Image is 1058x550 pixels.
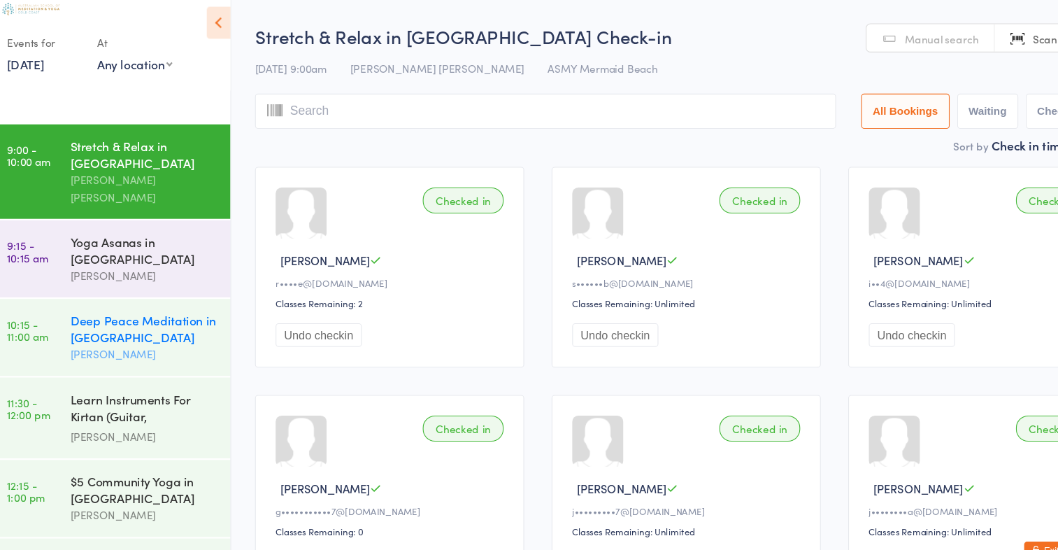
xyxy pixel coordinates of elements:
[801,99,882,132] button: All Bookings
[18,525,55,547] time: 1:00 - 2:00 pm
[808,519,887,541] button: Undo checkin
[841,42,909,56] span: Manual search
[76,258,211,274] div: [PERSON_NAME]
[943,185,1017,209] div: Checked in
[4,216,223,286] a: 9:15 -10:15 amYoga Asanas in [GEOGRAPHIC_DATA][PERSON_NAME]
[671,185,745,209] div: Checked in
[808,285,1022,297] div: Classes Remaining: Unlimited
[808,476,1022,488] div: j••••••••a@[DOMAIN_NAME]
[541,454,623,469] span: [PERSON_NAME]
[264,495,478,507] div: Classes Remaining: 0
[671,395,745,418] div: Checked in
[245,99,778,132] input: Search
[76,406,211,422] div: [PERSON_NAME]
[921,139,1036,154] div: Check in time (DESC)
[264,285,478,297] div: Classes Remaining: 2
[514,69,615,83] span: ASMY Mermaid Beach
[4,288,223,358] a: 10:15 -11:00 amDeep Peace Meditation in [GEOGRAPHIC_DATA][PERSON_NAME]
[101,64,170,80] div: Any location
[943,395,1017,418] div: Checked in
[959,42,1022,56] span: Scanner input
[18,305,56,327] time: 10:15 - 11:00 am
[541,245,623,260] span: [PERSON_NAME]
[264,267,478,278] div: r••••e@[DOMAIN_NAME]
[1015,110,1026,121] div: 14
[4,360,223,434] a: 11:30 -12:00 pmLearn Instruments For Kirtan (Guitar, Harmonium, U...[PERSON_NAME]
[76,372,211,406] div: Learn Instruments For Kirtan (Guitar, Harmonium, U...
[76,139,211,170] div: Stretch & Relax in [GEOGRAPHIC_DATA]
[76,478,211,494] div: [PERSON_NAME]
[399,395,473,418] div: Checked in
[813,454,895,469] span: [PERSON_NAME]
[76,519,211,550] div: Kirtan Circle in [GEOGRAPHIC_DATA]
[14,16,66,27] img: Australian School of Meditation & Yoga (Gold Coast)
[76,227,211,258] div: Yoga Asanas in [GEOGRAPHIC_DATA]
[76,447,211,478] div: $5 Community Yoga in [GEOGRAPHIC_DATA]
[536,476,750,488] div: j•••••••••7@[DOMAIN_NAME]
[4,435,223,506] a: 12:15 -1:00 pm$5 Community Yoga in [GEOGRAPHIC_DATA][PERSON_NAME]
[536,495,750,507] div: Classes Remaining: Unlimited
[808,267,1022,278] div: i••4@[DOMAIN_NAME]
[399,185,473,209] div: Checked in
[245,35,1036,58] h2: Stretch & Relax in [GEOGRAPHIC_DATA] Check-in
[952,99,1036,132] button: Checked in14
[18,145,58,167] time: 9:00 - 10:00 am
[886,140,918,154] label: Sort by
[333,69,492,83] span: [PERSON_NAME] [PERSON_NAME]
[76,170,211,202] div: [PERSON_NAME] [PERSON_NAME]
[4,127,223,214] a: 9:00 -10:00 amStretch & Relax in [GEOGRAPHIC_DATA][PERSON_NAME] [PERSON_NAME]
[536,310,615,332] button: Undo checkin
[18,377,58,400] time: 11:30 - 12:00 pm
[808,495,1022,507] div: Classes Remaining: Unlimited
[536,519,615,541] button: Undo checkin
[18,233,56,255] time: 9:15 - 10:15 am
[951,510,1035,527] button: Exit kiosk mode
[18,453,53,475] time: 12:15 - 1:00 pm
[889,99,945,132] button: Waiting
[269,245,351,260] span: [PERSON_NAME]
[101,41,170,64] div: At
[76,330,211,346] div: [PERSON_NAME]
[18,41,87,64] div: Events for
[264,310,343,332] button: Undo checkin
[813,245,895,260] span: [PERSON_NAME]
[536,267,750,278] div: s••••••b@[DOMAIN_NAME]
[76,299,211,330] div: Deep Peace Meditation in [GEOGRAPHIC_DATA]
[264,476,478,488] div: g•••••••••••7@[DOMAIN_NAME]
[808,310,887,332] button: Undo checkin
[245,69,311,83] span: [DATE] 9:00am
[269,454,351,469] span: [PERSON_NAME]
[18,64,52,80] a: [DATE]
[264,519,343,541] button: Undo checkin
[536,285,750,297] div: Classes Remaining: Unlimited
